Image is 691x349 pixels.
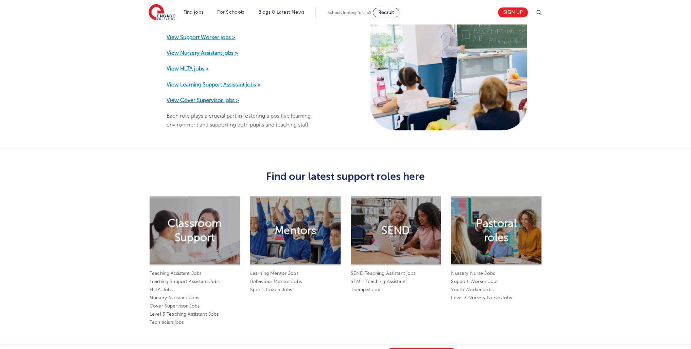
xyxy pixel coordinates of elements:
span: Recruit [378,10,394,15]
a: Nursery Nurse Jobs [451,271,495,276]
h2: Mentors [275,223,316,238]
a: View Nursery Assistant jobs > [167,50,238,56]
a: Teaching Assistant Jobs [150,271,202,276]
a: Technician jobs [150,320,184,325]
h2: Pastoral roles [474,216,519,245]
a: SEND Teaching Assistant jobs [351,271,416,276]
a: Sign up [498,7,528,17]
a: Recruit [373,8,399,17]
a: Learning Mentor Jobs [250,271,298,276]
span: Schools looking for staff [328,10,372,15]
a: Sports Coach Jobs [250,287,292,292]
a: HLTA Jobs [150,287,173,292]
a: Blogs & Latest News [258,10,305,15]
a: For Schools [217,10,244,15]
h2: Classroom Support [168,216,222,245]
h3: Find our latest support roles here [144,171,547,182]
a: Cover Supervisor Jobs [150,303,200,309]
a: Nursery Assistant Jobs [150,295,199,300]
a: View Support Worker jobs > [167,34,235,40]
a: View HLTA jobs > [167,66,209,72]
a: Therapist Jobs [351,287,383,292]
a: View Learning Support Assistant jobs > [167,81,260,87]
img: Engage Education [149,4,175,21]
a: Learning Support Assistant Jobs [150,279,220,284]
a: View Cover Supervisor jobs > [167,97,239,103]
p: Each role plays a crucial part in fostering a positive learning environment and supporting both p... [167,112,318,130]
a: Find jobs [184,10,204,15]
a: SEMH Teaching Assistant [351,279,406,284]
a: Behaviour Mentor Jobs [250,279,302,284]
a: Support Worker Jobs [451,279,498,284]
a: Youth Worker Jobs [451,287,493,292]
a: Level 3 Nursery Nurse Jobs [451,295,512,300]
h2: SEND [381,223,410,238]
a: Level 3 Teaching Assistant Jobs [150,312,219,317]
